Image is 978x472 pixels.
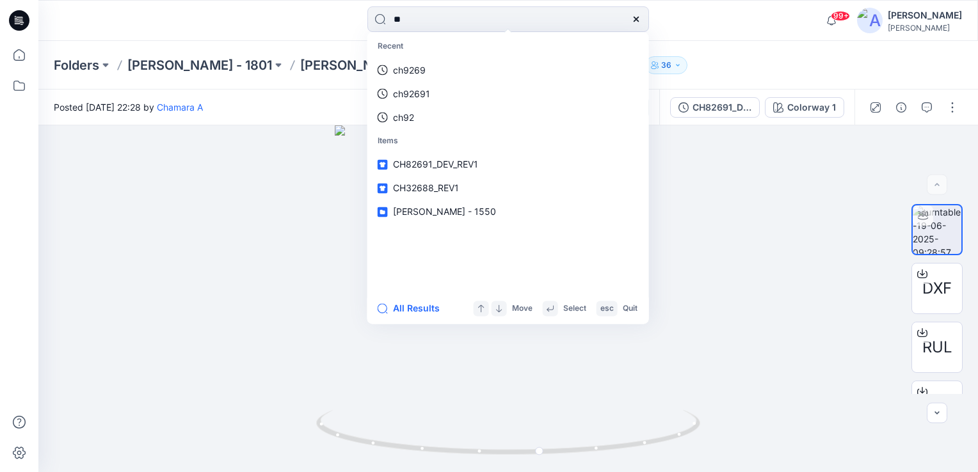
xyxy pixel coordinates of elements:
p: esc [600,302,614,315]
span: Posted [DATE] 22:28 by [54,100,203,114]
span: CH82691_DEV_REV1 [393,159,478,170]
span: 99+ [831,11,850,21]
p: ch9269 [393,63,426,77]
p: Move [512,302,533,315]
a: [PERSON_NAME] [DATE] [300,56,451,74]
button: Details [891,97,911,118]
div: CH82691_DEV_REV1 [693,100,751,114]
p: Quit [623,302,637,315]
img: turntable-19-06-2025-09:28:57 [913,205,961,254]
a: CH32688_REV1 [370,177,646,200]
p: Select [563,302,586,315]
p: 36 [661,58,671,72]
span: [PERSON_NAME] - 1550 [393,207,496,217]
a: [PERSON_NAME] - 1801 [127,56,272,74]
p: ch92691 [393,87,430,100]
button: 36 [645,56,687,74]
button: Colorway 1 [765,97,844,118]
span: CH32688_REV1 [393,183,459,194]
a: ch92 [370,106,646,129]
button: All Results [378,301,448,316]
a: Folders [54,56,99,74]
div: [PERSON_NAME] [888,8,962,23]
span: DXF [922,277,952,300]
p: Items [370,129,646,153]
div: Colorway 1 [787,100,836,114]
div: [PERSON_NAME] [888,23,962,33]
a: CH82691_DEV_REV1 [370,153,646,177]
img: avatar [857,8,883,33]
p: Recent [370,35,646,58]
button: CH82691_DEV_REV1 [670,97,760,118]
a: ch92691 [370,82,646,106]
a: ch9269 [370,58,646,82]
span: RUL [922,336,952,359]
p: ch92 [393,111,414,124]
a: Chamara A [157,102,203,113]
a: [PERSON_NAME] - 1550 [370,200,646,224]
